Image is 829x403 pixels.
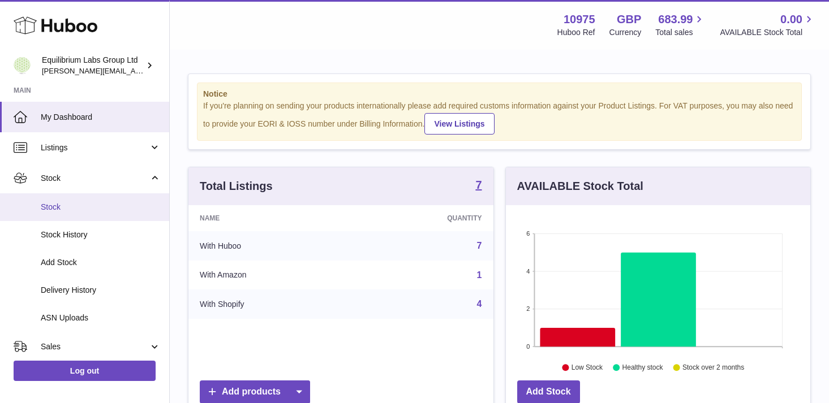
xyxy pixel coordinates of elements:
[41,142,149,153] span: Listings
[477,270,482,280] a: 1
[41,202,161,213] span: Stock
[517,179,643,194] h3: AVAILABLE Stock Total
[658,12,693,27] span: 683.99
[526,305,530,312] text: 2
[41,341,149,352] span: Sales
[609,27,642,38] div: Currency
[14,57,31,74] img: h.woodrow@theliverclinic.com
[42,55,144,76] div: Equilibrium Labs Group Ltd
[526,343,530,350] text: 0
[571,363,603,371] text: Low Stock
[355,205,493,231] th: Quantity
[477,299,482,309] a: 4
[41,257,161,268] span: Add Stock
[424,113,494,135] a: View Listings
[41,112,161,123] span: My Dashboard
[622,363,663,371] text: Healthy stock
[475,179,482,193] a: 7
[655,12,706,38] a: 683.99 Total sales
[41,229,161,240] span: Stock History
[203,101,796,135] div: If you're planning on sending your products internationally please add required customs informati...
[780,12,802,27] span: 0.00
[188,261,355,290] td: With Amazon
[682,363,744,371] text: Stock over 2 months
[720,27,815,38] span: AVAILABLE Stock Total
[42,66,227,75] span: [PERSON_NAME][EMAIL_ADDRESS][DOMAIN_NAME]
[720,12,815,38] a: 0.00 AVAILABLE Stock Total
[41,313,161,323] span: ASN Uploads
[526,268,530,275] text: 4
[203,89,796,99] strong: Notice
[477,241,482,250] a: 7
[557,27,595,38] div: Huboo Ref
[188,289,355,319] td: With Shopify
[655,27,706,38] span: Total sales
[475,179,482,190] strong: 7
[188,205,355,231] th: Name
[564,12,595,27] strong: 10975
[188,231,355,261] td: With Huboo
[41,173,149,184] span: Stock
[617,12,641,27] strong: GBP
[200,179,273,194] h3: Total Listings
[14,361,156,381] a: Log out
[526,230,530,237] text: 6
[41,285,161,296] span: Delivery History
